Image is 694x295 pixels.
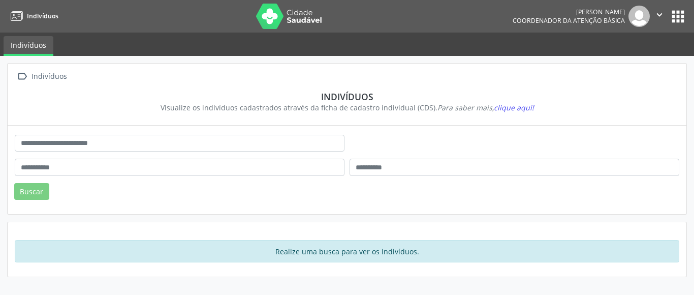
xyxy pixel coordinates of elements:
div: Indivíduos [29,69,69,84]
img: img [628,6,650,27]
span: clique aqui! [494,103,534,112]
button: apps [669,8,687,25]
div: Visualize os indivíduos cadastrados através da ficha de cadastro individual (CDS). [22,102,672,113]
span: Coordenador da Atenção Básica [513,16,625,25]
div: [PERSON_NAME] [513,8,625,16]
span: Indivíduos [27,12,58,20]
button:  [650,6,669,27]
div: Indivíduos [22,91,672,102]
a: Indivíduos [4,36,53,56]
a: Indivíduos [7,8,58,24]
i: Para saber mais, [437,103,534,112]
i:  [15,69,29,84]
i:  [654,9,665,20]
button: Buscar [14,183,49,200]
div: Realize uma busca para ver os indivíduos. [15,240,679,262]
a:  Indivíduos [15,69,69,84]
